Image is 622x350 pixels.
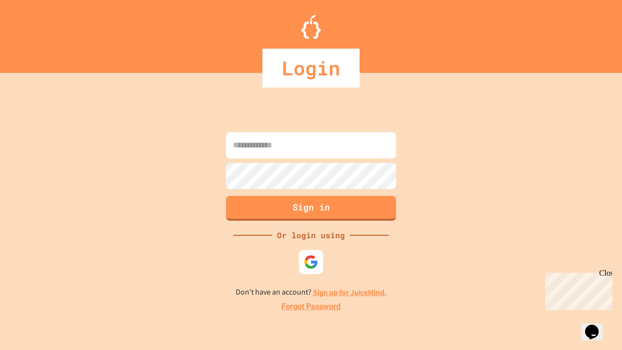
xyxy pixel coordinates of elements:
div: Chat with us now!Close [4,4,67,62]
iframe: chat widget [541,269,612,310]
iframe: chat widget [581,311,612,340]
p: Don't have an account? [236,286,387,298]
button: Sign in [226,196,396,221]
img: google-icon.svg [304,255,318,269]
img: Logo.svg [301,15,321,39]
div: Login [262,49,360,87]
a: Sign up for JuiceMind. [313,287,387,297]
div: Or login using [272,229,350,241]
a: Forgot Password [281,301,341,313]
